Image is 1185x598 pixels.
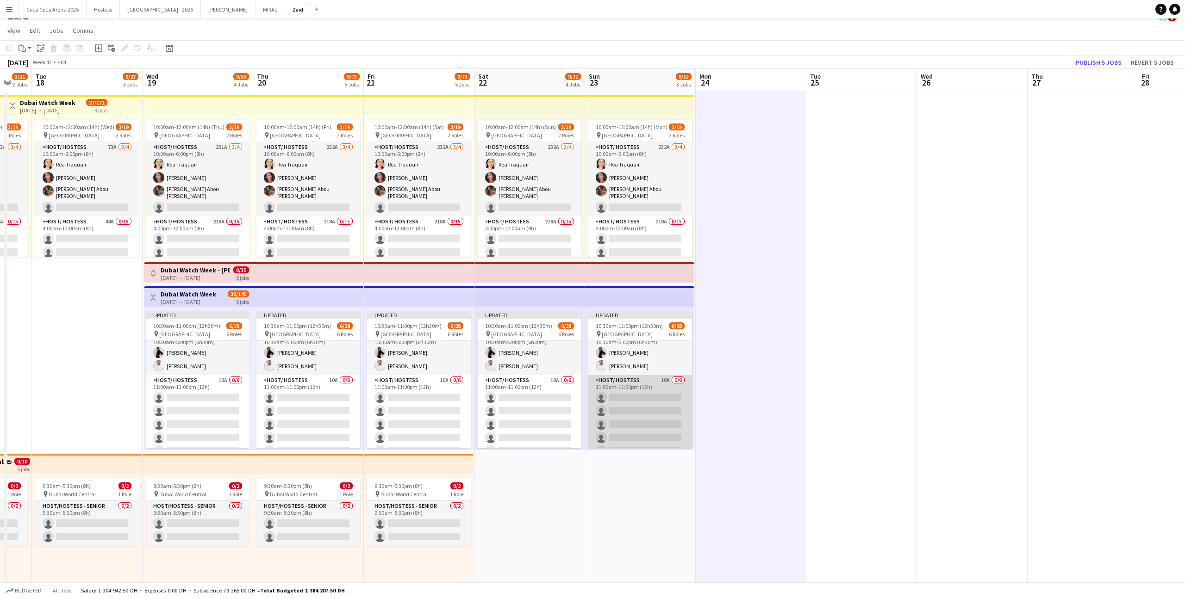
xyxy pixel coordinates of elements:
span: 21 [366,77,375,88]
div: 9:30am-5:30pm (8h)0/2 Dubai World Central1 RoleHost/Hostess - Senior0/29:30am-5:30pm (8h) [35,479,139,546]
span: 3/19 [448,123,463,130]
span: 9/71 [565,73,581,80]
span: 3/21 [12,73,28,80]
span: Week 47 [31,59,54,66]
span: 10:30am-11:00pm (12h30m) [374,322,442,329]
div: 5 Jobs [344,81,359,88]
span: 23 [587,77,600,88]
a: Comms [69,25,97,37]
app-card-role: Host/Hostess - Senior0/29:30am-5:30pm (8h) [35,501,139,546]
span: 1 Role [339,491,353,498]
app-job-card: Updated10:30am-11:00pm (12h30m)6/28 [GEOGRAPHIC_DATA]6 Roles[PERSON_NAME] [PERSON_NAME] [PERSON_N... [256,311,360,448]
span: 22 [477,77,488,88]
div: 5 Jobs [455,81,470,88]
span: 9/55 [233,73,249,80]
span: Mon [699,72,711,80]
div: 9 jobs [94,106,107,114]
span: Dubai World Central [270,491,317,498]
button: Budgeted [5,586,43,596]
div: Updated [588,311,692,319]
app-card-role: Host/ Hostess2/210:30am-5:00pm (6h30m)[PERSON_NAME][PERSON_NAME] [367,330,471,375]
app-job-card: Updated10:30am-11:00pm (12h30m)6/28 [GEOGRAPHIC_DATA]6 Roles[PERSON_NAME] [PERSON_NAME] [PERSON_N... [146,311,249,448]
span: Dubai World Central [49,491,96,498]
span: 2 Roles [448,132,463,139]
h3: Dubai Watch Week [20,99,75,107]
span: 9/53 [676,73,692,80]
app-job-card: 9:30am-5:30pm (8h)0/2 Dubai World Central1 RoleHost/Hostess - Senior0/29:30am-5:30pm (8h) [367,479,471,546]
span: 3/19 [337,123,353,130]
span: 6 Roles [226,331,242,338]
button: Revert 5 jobs [1127,56,1178,68]
span: 9:30am-5:30pm (8h) [264,482,312,489]
span: 0/2 [450,482,463,489]
a: Jobs [46,25,67,37]
span: 10:00am-12:00am (14h) (Fri) [264,123,331,130]
app-card-role: Host/ Hostess10A0/611:00am-11:00pm (12h) [146,375,249,474]
div: [DATE] → [DATE] [20,107,75,114]
span: Jobs [50,26,63,35]
app-card-role: Host/ Hostess218A0/154:00pm-12:00am (8h) [588,216,692,436]
span: [GEOGRAPHIC_DATA] [159,132,210,139]
span: 10:30am-11:00pm (12h30m) [264,322,331,329]
span: 6/28 [669,322,685,329]
span: 10:00am-12:00am (14h) (Wed) [43,123,114,130]
button: Publish 5 jobs [1072,56,1125,68]
span: 0/10 [14,458,30,465]
app-job-card: 10:00am-12:00am (14h) (Sat)3/19 [GEOGRAPHIC_DATA]2 RolesHost/ Hostess232A3/410:00am-6:00pm (8h)Re... [367,120,471,257]
span: [GEOGRAPHIC_DATA] [49,132,100,139]
span: 2 Roles [226,132,242,139]
a: Edit [26,25,44,37]
app-job-card: 10:00am-12:00am (14h) (Fri)3/19 [GEOGRAPHIC_DATA]2 RolesHost/ Hostess232A3/410:00am-6:00pm (8h)Re... [256,120,360,257]
div: +04 [57,59,66,66]
span: Fri [368,72,375,80]
a: View [4,25,24,37]
app-job-card: 9:30am-5:30pm (8h)0/2 Dubai World Central1 RoleHost/Hostess - Senior0/29:30am-5:30pm (8h) [146,479,249,546]
app-job-card: 10:00am-12:00am (14h) (Thu)3/19 [GEOGRAPHIC_DATA]2 RolesHost/ Hostess231A3/410:00am-6:00pm (8h)Re... [146,120,249,257]
span: 10:00am-12:00am (14h) (Mon) [596,123,667,130]
span: [GEOGRAPHIC_DATA] [270,132,321,139]
span: 0/2 [8,482,21,489]
span: 6/28 [337,322,353,329]
span: [GEOGRAPHIC_DATA] [491,132,542,139]
app-job-card: 10:00am-12:00am (14h) (Sun)3/19 [GEOGRAPHIC_DATA]2 RolesHost/ Hostess232A3/410:00am-6:00pm (8h)Re... [478,120,581,257]
button: MIRAL [256,0,285,18]
span: 1 Role [229,491,242,498]
div: Updated [256,311,360,319]
app-card-role: Host/ Hostess2/210:30am-5:00pm (6h30m)[PERSON_NAME][PERSON_NAME] [146,330,249,375]
div: 5 jobs [236,297,249,305]
span: 9:30am-5:30pm (8h) [374,482,423,489]
app-job-card: 10:00am-12:00am (14h) (Wed)3/19 [GEOGRAPHIC_DATA]2 RolesHost/ Hostess73A3/410:00am-6:00pm (8h)Rea... [35,120,139,257]
div: [DATE] → [DATE] [161,274,230,281]
div: Updated10:30am-11:00pm (12h30m)6/28 [GEOGRAPHIC_DATA]6 Roles[PERSON_NAME] [PERSON_NAME] [PERSON_N... [588,311,692,448]
button: [GEOGRAPHIC_DATA] - 2025 [120,0,201,18]
span: 0/2 [340,482,353,489]
span: [GEOGRAPHIC_DATA] [602,331,653,338]
span: [GEOGRAPHIC_DATA] [602,132,653,139]
span: 28 [1141,77,1149,88]
span: 2 Roles [337,132,353,139]
app-card-role: Host/ Hostess44A0/154:00pm-12:00am (8h) [35,216,139,436]
span: Tue [36,72,46,80]
div: 9:30am-5:30pm (8h)0/2 Dubai World Central1 RoleHost/Hostess - Senior0/29:30am-5:30pm (8h) [256,479,360,546]
app-card-role: Host/ Hostess73A3/410:00am-6:00pm (8h)Rea Traquair[PERSON_NAME][PERSON_NAME] Abou [PERSON_NAME] [35,142,139,216]
app-card-role: Host/ Hostess232A3/410:00am-6:00pm (8h)Rea Traquair[PERSON_NAME][PERSON_NAME] Abou [PERSON_NAME] [588,142,692,216]
app-job-card: Updated10:30am-11:00pm (12h30m)6/28 [GEOGRAPHIC_DATA]6 Roles[PERSON_NAME] [PERSON_NAME] [PERSON_N... [478,311,581,448]
span: 2 Roles [558,132,574,139]
button: Hostess [87,0,120,18]
span: 20 [256,77,268,88]
span: Thu [257,72,268,80]
span: 27 [1030,77,1043,88]
app-card-role: Host/ Hostess218A0/154:00pm-12:00am (8h) [478,216,581,436]
span: 9/73 [344,73,360,80]
span: Thu [1031,72,1043,80]
div: Salary 1 304 942.50 DH + Expenses 0.00 DH + Subsistence 79 265.00 DH = [81,587,345,594]
div: Updated [367,311,471,319]
span: 10:00am-12:00am (14h) (Thu) [153,123,225,130]
span: 6/28 [558,322,574,329]
button: [PERSON_NAME] [201,0,256,18]
app-card-role: Host/ Hostess10A0/611:00am-11:00pm (12h) [588,375,692,474]
span: [GEOGRAPHIC_DATA] [491,331,542,338]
